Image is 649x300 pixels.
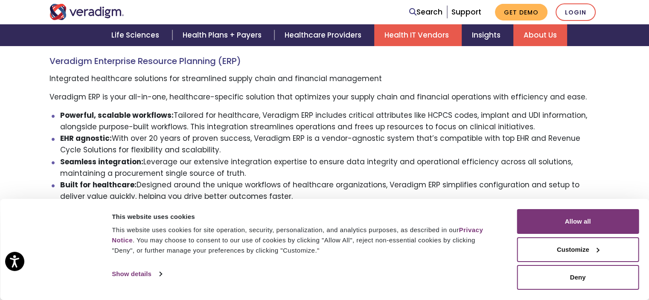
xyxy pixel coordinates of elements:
li: Leverage our extensive integration expertise to ensure data integrity and operational efficiency ... [60,156,600,179]
a: Life Sciences [101,24,172,46]
div: This website uses cookies for site operation, security, personalization, and analytics purposes, ... [112,225,498,256]
strong: EHR agnostic: [60,133,112,143]
li: Tailored for healthcare, Veradigm ERP includes critical attributes like HCPCS codes, implant and ... [60,110,600,133]
a: Login [556,3,596,21]
div: This website uses cookies [112,212,498,222]
li: Designed around the unique workflows of healthcare organizations, Veradigm ERP simplifies configu... [60,179,600,202]
a: Show details [112,268,161,280]
button: Customize [517,237,639,262]
img: Veradigm logo [49,4,124,20]
a: Search [409,6,442,18]
a: Support [451,7,481,17]
button: Allow all [517,209,639,234]
strong: Seamless integration: [60,157,143,167]
h4: Veradigm Enterprise Resource Planning (ERP) [49,56,600,66]
a: Healthcare Providers [274,24,374,46]
li: With over 20 years of proven success, Veradigm ERP is a vendor-agnostic system that’s compatible ... [60,133,600,156]
a: Get Demo [495,4,547,20]
p: Veradigm ERP is your all-in-one, healthcare-specific solution that optimizes your supply chain an... [49,91,600,103]
a: About Us [513,24,567,46]
a: Insights [462,24,513,46]
a: Health Plans + Payers [172,24,274,46]
button: Deny [517,265,639,290]
a: Health IT Vendors [374,24,462,46]
p: Integrated healthcare solutions for streamlined supply chain and financial management [49,73,600,84]
strong: Powerful, scalable workflows: [60,110,174,120]
strong: Built for healthcare: [60,180,137,190]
